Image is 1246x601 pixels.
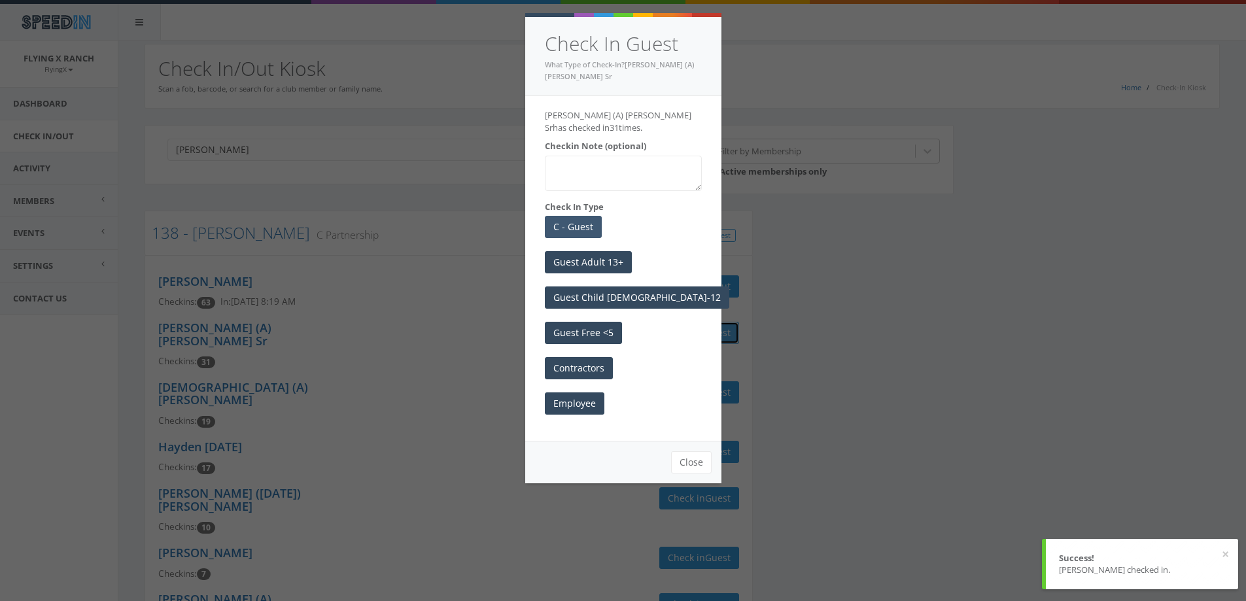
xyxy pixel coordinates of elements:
[545,357,613,379] button: Contractors
[545,140,646,152] label: Checkin Note (optional)
[545,60,695,82] small: What Type of Check-In?[PERSON_NAME] (A) [PERSON_NAME] Sr
[671,451,712,473] button: Close
[545,392,604,415] button: Employee
[545,30,702,58] h4: Check In Guest
[1059,552,1225,564] div: Success!
[610,122,619,133] span: 31
[545,201,604,213] label: Check In Type
[545,216,602,238] button: C - Guest
[1222,548,1229,561] button: ×
[1059,564,1225,576] div: [PERSON_NAME] checked in.
[545,322,622,344] button: Guest Free <5
[545,109,702,133] p: [PERSON_NAME] (A) [PERSON_NAME] Sr has checked in times.
[545,286,729,309] button: Guest Child [DEMOGRAPHIC_DATA]-12
[545,251,632,273] button: Guest Adult 13+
